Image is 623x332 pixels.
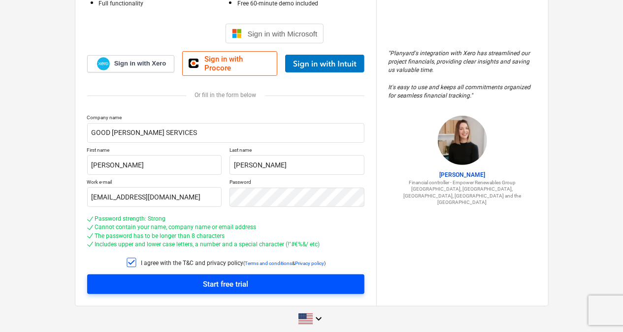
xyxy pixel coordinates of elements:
[95,232,225,240] div: The password has to be longer than 8 characters
[87,114,364,123] p: Company name
[87,123,364,143] input: Company name
[87,147,222,155] p: First name
[295,261,325,266] a: Privacy policy
[244,260,326,266] p: ( & )
[232,29,242,38] img: Microsoft logo
[245,261,293,266] a: Terms and conditions
[389,179,536,186] p: Financial controller - Empower Renewables Group
[95,223,257,232] div: Cannot contain your name, company name or email address
[182,51,277,76] a: Sign in with Procore
[87,179,222,187] p: Work e-mail
[87,274,364,294] button: Start free trial
[141,259,244,267] p: I agree with the T&C and privacy policy
[87,155,222,175] input: First name
[95,215,166,223] div: Password strength: Strong
[87,55,175,72] a: Sign in with Xero
[95,240,320,249] div: Includes upper and lower case letters, a number and a special character (!"#€%&/ etc)
[114,59,166,68] span: Sign in with Xero
[389,186,536,205] p: [GEOGRAPHIC_DATA], [GEOGRAPHIC_DATA], [GEOGRAPHIC_DATA], [GEOGRAPHIC_DATA] and the [GEOGRAPHIC_DATA]
[87,92,364,99] div: Or fill in the form below
[313,313,325,325] i: keyboard_arrow_down
[230,155,364,175] input: Last name
[230,147,364,155] p: Last name
[123,23,223,44] iframe: Sign in with Google Button
[230,179,364,187] p: Password
[389,49,536,100] p: " Planyard's integration with Xero has streamlined our project financials, providing clear insigh...
[203,278,248,291] div: Start free trial
[438,116,487,165] img: Sharon Brown
[97,57,110,70] img: Xero logo
[248,30,318,38] span: Sign in with Microsoft
[87,187,222,207] input: Work e-mail
[204,55,271,72] span: Sign in with Procore
[389,171,536,179] p: [PERSON_NAME]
